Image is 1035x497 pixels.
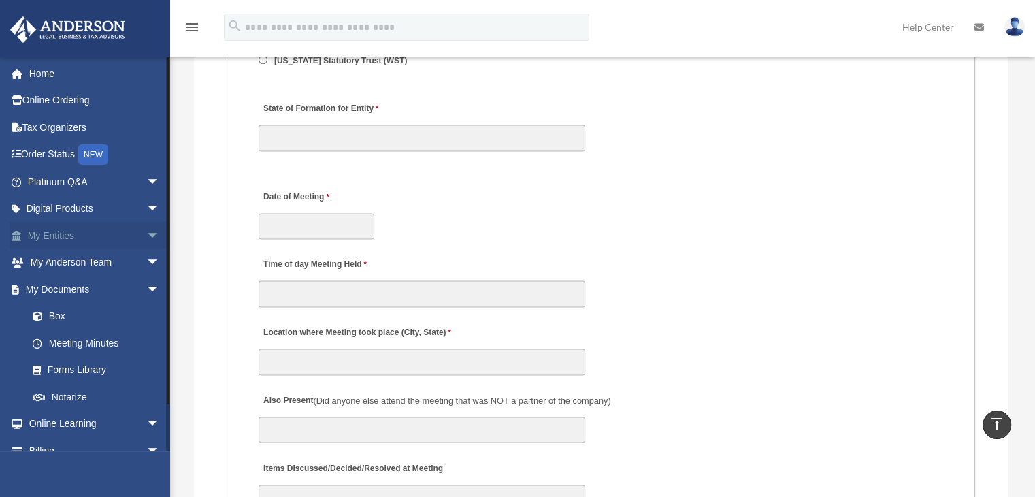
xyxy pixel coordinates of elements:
a: Meeting Minutes [19,330,174,357]
a: Tax Organizers [10,114,180,141]
a: Notarize [19,383,180,411]
i: vertical_align_top [989,416,1005,432]
img: Anderson Advisors Platinum Portal [6,16,129,43]
span: arrow_drop_down [146,195,174,223]
a: vertical_align_top [983,411,1011,439]
a: Online Ordering [10,87,180,114]
a: Forms Library [19,357,180,384]
a: Online Learningarrow_drop_down [10,411,180,438]
span: arrow_drop_down [146,437,174,465]
span: (Did anyone else attend the meeting that was NOT a partner of the company) [313,396,610,406]
span: arrow_drop_down [146,222,174,250]
label: [US_STATE] Statutory Trust (WST) [270,55,412,67]
span: arrow_drop_down [146,411,174,438]
div: NEW [78,144,108,165]
a: My Documentsarrow_drop_down [10,276,180,303]
label: Also Present [259,392,614,411]
span: arrow_drop_down [146,276,174,304]
a: My Entitiesarrow_drop_down [10,222,180,249]
a: Order StatusNEW [10,141,180,169]
label: State of Formation for Entity [259,100,382,118]
a: Box [19,303,180,330]
label: Location where Meeting took place (City, State) [259,324,455,342]
span: arrow_drop_down [146,249,174,277]
label: Time of day Meeting Held [259,256,388,274]
a: Digital Productsarrow_drop_down [10,195,180,223]
i: menu [184,19,200,35]
label: Date of Meeting [259,188,388,206]
span: arrow_drop_down [146,168,174,196]
a: Home [10,60,180,87]
a: menu [184,24,200,35]
img: User Pic [1004,17,1025,37]
a: Billingarrow_drop_down [10,437,180,464]
label: Items Discussed/Decided/Resolved at Meeting [259,460,446,478]
i: search [227,18,242,33]
a: My Anderson Teamarrow_drop_down [10,249,180,276]
a: Platinum Q&Aarrow_drop_down [10,168,180,195]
